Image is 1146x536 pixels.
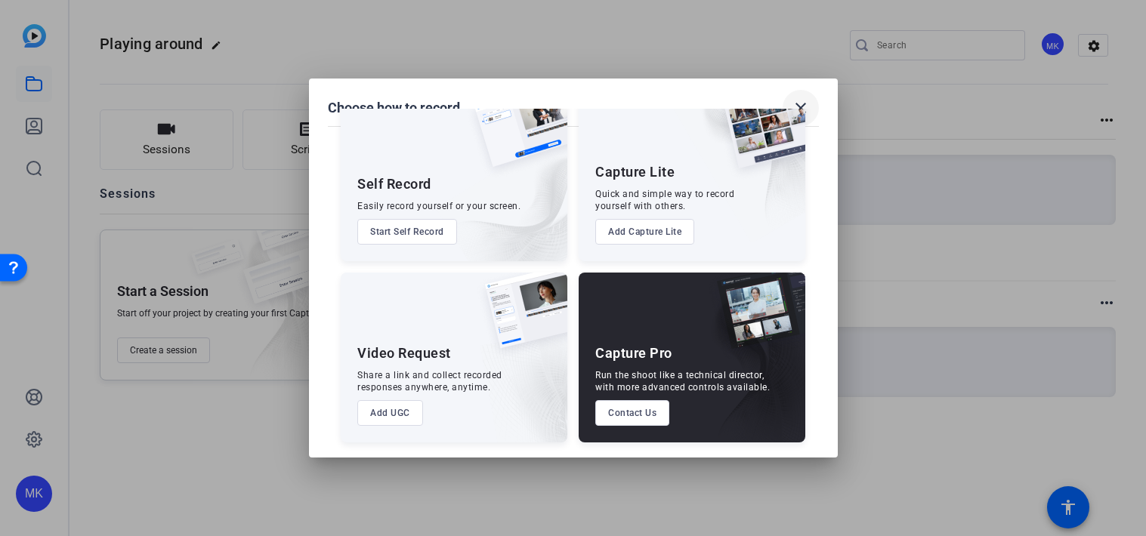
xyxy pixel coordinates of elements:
div: Self Record [357,175,431,193]
div: Capture Pro [595,344,672,362]
img: capture-pro.png [706,273,805,365]
img: ugc-content.png [474,273,567,364]
div: Quick and simple way to record yourself with others. [595,188,734,212]
button: Add UGC [357,400,423,426]
img: embarkstudio-capture-lite.png [670,91,805,242]
img: embarkstudio-capture-pro.png [693,291,805,442]
button: Contact Us [595,400,669,426]
mat-icon: close [792,99,810,117]
div: Video Request [357,344,451,362]
img: embarkstudio-ugc-content.png [480,319,567,442]
img: self-record.png [463,91,567,182]
div: Easily record yourself or your screen. [357,200,520,212]
img: capture-lite.png [712,91,805,183]
div: Run the shoot like a technical director, with more advanced controls available. [595,369,770,393]
img: embarkstudio-self-record.png [436,124,567,261]
div: Capture Lite [595,163,675,181]
button: Add Capture Lite [595,219,694,245]
button: Start Self Record [357,219,457,245]
h1: Choose how to record [328,99,460,117]
div: Share a link and collect recorded responses anywhere, anytime. [357,369,502,393]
